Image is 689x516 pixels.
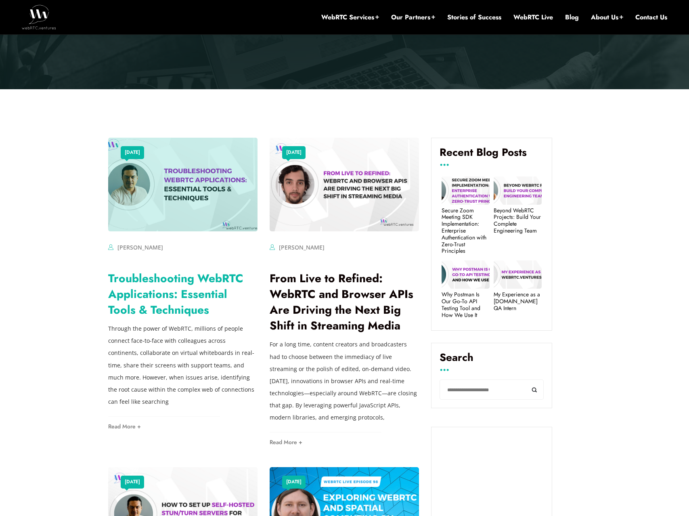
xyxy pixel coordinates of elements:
[442,207,490,255] a: Secure Zoom Meeting SDK Implementation: Enterprise Authentication with Zero-Trust Principles
[117,243,163,251] a: [PERSON_NAME]
[270,338,419,424] p: For a long time, content creators and broadcasters had to choose between the immediacy of live st...
[526,380,544,400] button: Search
[565,13,579,22] a: Blog
[447,13,501,22] a: Stories of Success
[125,147,140,158] a: [DATE]
[286,477,302,487] a: [DATE]
[279,243,325,251] a: [PERSON_NAME]
[22,5,56,29] img: WebRTC.ventures
[591,13,623,22] a: About Us
[270,439,302,445] a: Read More +
[286,147,302,158] a: [DATE]
[108,270,243,318] a: Troubleshooting WebRTC Applications: Essential Tools & Techniques
[108,424,141,429] a: Read More +
[494,207,542,234] a: Beyond WebRTC Projects: Build Your Complete Engineering Team
[440,146,544,165] h4: Recent Blog Posts
[440,351,544,370] label: Search
[108,323,258,408] p: Through the power of WebRTC, millions of people connect face-to-face with colleagues across conti...
[270,270,413,334] a: From Live to Refined: WebRTC and Browser APIs Are Driving the Next Big Shift in Streaming Media
[442,291,490,318] a: Why Postman Is Our Go‑To API Testing Tool and How We Use It
[494,291,542,311] a: My Experience as a [DOMAIN_NAME] QA Intern
[513,13,553,22] a: WebRTC Live
[321,13,379,22] a: WebRTC Services
[635,13,667,22] a: Contact Us
[391,13,435,22] a: Our Partners
[125,477,140,487] a: [DATE]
